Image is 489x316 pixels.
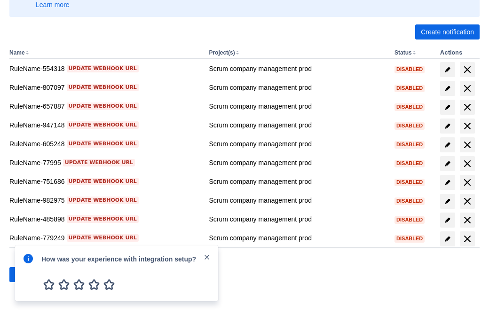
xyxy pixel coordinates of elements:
[436,47,480,59] th: Actions
[102,277,117,292] span: 5
[394,123,425,128] span: Disabled
[209,120,387,130] div: Scrum company management prod
[69,215,137,223] span: Update webhook URL
[394,142,425,147] span: Disabled
[69,234,137,242] span: Update webhook URL
[23,253,34,264] span: info
[69,140,137,148] span: Update webhook URL
[444,197,451,205] span: edit
[41,277,56,292] span: 1
[71,277,87,292] span: 3
[9,214,201,224] div: RuleName-485898
[444,160,451,167] span: edit
[394,161,425,166] span: Disabled
[394,49,412,56] button: Status
[462,214,473,226] span: delete
[444,216,451,224] span: edit
[394,67,425,72] span: Disabled
[9,139,201,149] div: RuleName-605248
[462,120,473,132] span: delete
[421,24,474,39] span: Create notification
[444,179,451,186] span: edit
[87,277,102,292] span: 4
[69,65,137,72] span: Update webhook URL
[9,196,201,205] div: RuleName-982975
[444,103,451,111] span: edit
[444,141,451,149] span: edit
[69,103,137,110] span: Update webhook URL
[462,196,473,207] span: delete
[394,217,425,222] span: Disabled
[65,159,133,166] span: Update webhook URL
[9,102,201,111] div: RuleName-657887
[462,158,473,169] span: delete
[9,120,201,130] div: RuleName-947148
[9,83,201,92] div: RuleName-807097
[444,66,451,73] span: edit
[209,83,387,92] div: Scrum company management prod
[394,104,425,110] span: Disabled
[394,86,425,91] span: Disabled
[462,139,473,150] span: delete
[9,49,25,56] button: Name
[444,122,451,130] span: edit
[394,180,425,185] span: Disabled
[69,178,137,185] span: Update webhook URL
[209,139,387,149] div: Scrum company management prod
[444,85,451,92] span: edit
[203,253,211,261] span: close
[462,177,473,188] span: delete
[462,83,473,94] span: delete
[69,121,137,129] span: Update webhook URL
[209,158,387,167] div: Scrum company management prod
[462,233,473,245] span: delete
[56,277,71,292] span: 2
[209,233,387,243] div: Scrum company management prod
[462,64,473,75] span: delete
[209,49,235,56] button: Project(s)
[9,177,201,186] div: RuleName-751686
[41,253,203,264] div: How was your experience with integration setup?
[9,233,201,243] div: RuleName-779249
[209,64,387,73] div: Scrum company management prod
[9,158,201,167] div: RuleName-77995
[209,214,387,224] div: Scrum company management prod
[394,236,425,241] span: Disabled
[69,197,137,204] span: Update webhook URL
[209,102,387,111] div: Scrum company management prod
[9,64,201,73] div: RuleName-554318
[69,84,137,91] span: Update webhook URL
[394,198,425,204] span: Disabled
[462,102,473,113] span: delete
[209,177,387,186] div: Scrum company management prod
[444,235,451,243] span: edit
[415,24,480,39] button: Create notification
[209,196,387,205] div: Scrum company management prod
